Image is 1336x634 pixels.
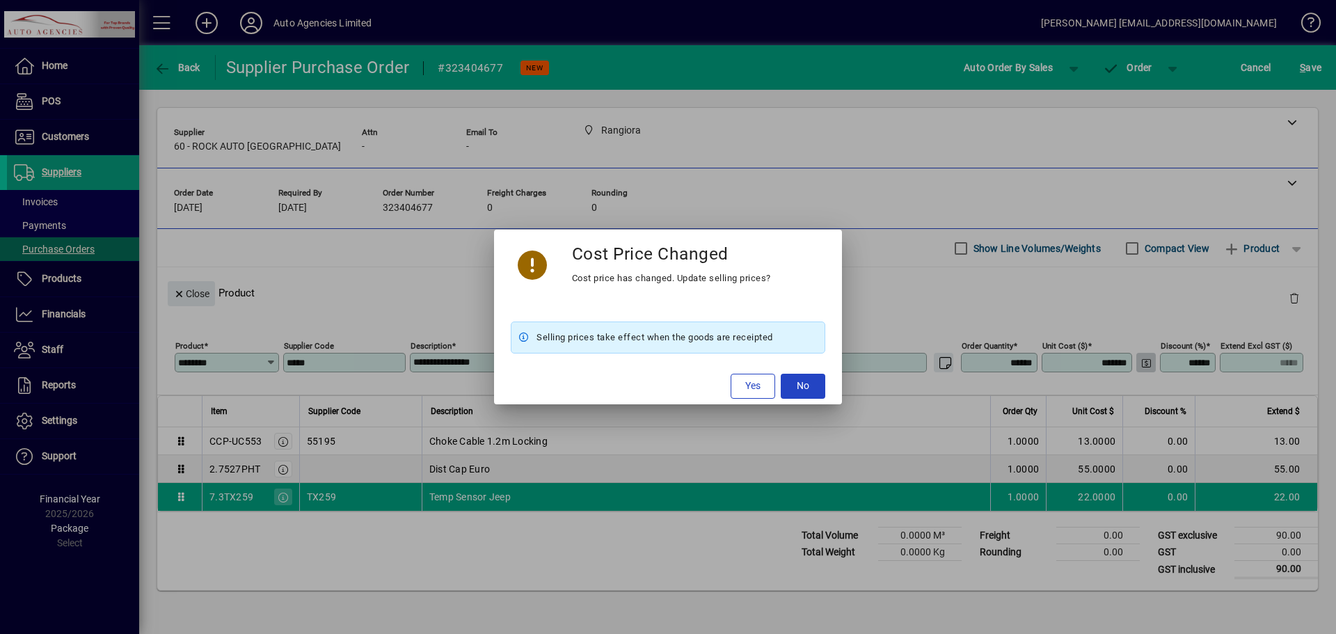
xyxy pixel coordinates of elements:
[797,379,809,393] span: No
[745,379,761,393] span: Yes
[536,329,773,346] span: Selling prices take effect when the goods are receipted
[731,374,775,399] button: Yes
[781,374,825,399] button: No
[572,244,729,264] h3: Cost Price Changed
[572,270,771,287] div: Cost price has changed. Update selling prices?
